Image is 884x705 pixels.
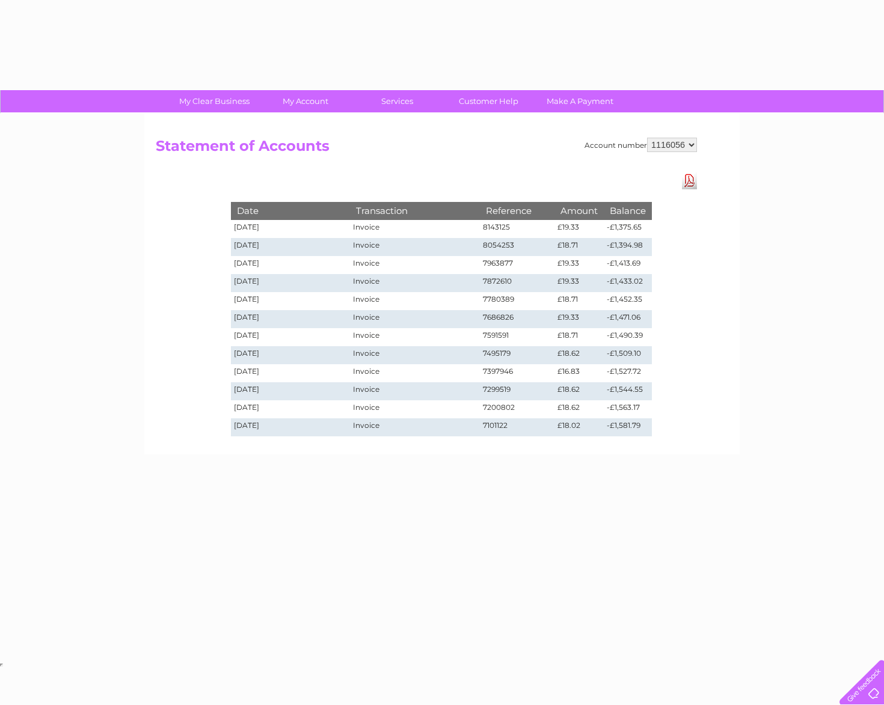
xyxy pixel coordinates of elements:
td: [DATE] [231,274,350,292]
a: Services [348,90,447,112]
a: Make A Payment [530,90,630,112]
td: £19.33 [554,220,604,238]
td: [DATE] [231,382,350,400]
td: [DATE] [231,418,350,436]
td: -£1,563.17 [604,400,652,418]
td: Invoice [350,238,480,256]
h2: Statement of Accounts [156,138,697,160]
th: Balance [604,202,652,219]
td: 7780389 [480,292,554,310]
td: £18.71 [554,238,604,256]
td: [DATE] [231,328,350,346]
div: Account number [585,138,697,152]
td: 7872610 [480,274,554,292]
td: £18.62 [554,400,604,418]
td: -£1,581.79 [604,418,652,436]
td: Invoice [350,256,480,274]
td: Invoice [350,274,480,292]
td: 7299519 [480,382,554,400]
th: Transaction [350,202,480,219]
td: [DATE] [231,220,350,238]
td: -£1,413.69 [604,256,652,274]
td: £19.33 [554,310,604,328]
a: My Clear Business [165,90,264,112]
td: -£1,433.02 [604,274,652,292]
td: 7963877 [480,256,554,274]
td: Invoice [350,220,480,238]
td: -£1,471.06 [604,310,652,328]
td: -£1,490.39 [604,328,652,346]
td: [DATE] [231,400,350,418]
td: Invoice [350,418,480,436]
td: 7101122 [480,418,554,436]
td: £18.71 [554,328,604,346]
td: [DATE] [231,256,350,274]
td: £16.83 [554,364,604,382]
a: My Account [256,90,355,112]
td: £19.33 [554,256,604,274]
td: Invoice [350,292,480,310]
td: [DATE] [231,364,350,382]
td: -£1,527.72 [604,364,652,382]
td: -£1,544.55 [604,382,652,400]
a: Customer Help [439,90,538,112]
td: 7591591 [480,328,554,346]
td: Invoice [350,346,480,364]
td: Invoice [350,382,480,400]
td: Invoice [350,400,480,418]
td: Invoice [350,328,480,346]
td: -£1,394.98 [604,238,652,256]
td: £18.62 [554,346,604,364]
td: 8054253 [480,238,554,256]
a: Download Pdf [682,172,697,189]
td: [DATE] [231,238,350,256]
td: -£1,452.35 [604,292,652,310]
td: £18.71 [554,292,604,310]
th: Reference [480,202,554,219]
td: £18.02 [554,418,604,436]
td: -£1,509.10 [604,346,652,364]
td: [DATE] [231,292,350,310]
th: Amount [554,202,604,219]
td: 7686826 [480,310,554,328]
td: 7397946 [480,364,554,382]
td: 8143125 [480,220,554,238]
td: 7200802 [480,400,554,418]
td: Invoice [350,364,480,382]
th: Date [231,202,350,219]
td: Invoice [350,310,480,328]
td: [DATE] [231,310,350,328]
td: [DATE] [231,346,350,364]
td: -£1,375.65 [604,220,652,238]
td: £19.33 [554,274,604,292]
td: 7495179 [480,346,554,364]
td: £18.62 [554,382,604,400]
